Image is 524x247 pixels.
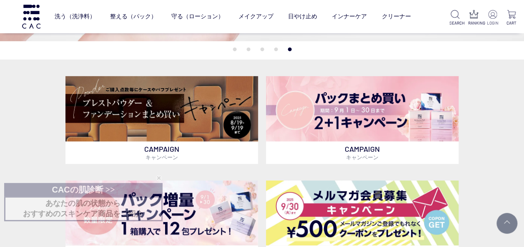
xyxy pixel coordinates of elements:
img: logo [21,5,42,28]
p: RANKING [468,20,480,26]
img: パック増量キャンペーン [65,180,258,246]
a: 洗う（洗浄料） [55,6,95,27]
button: 3 of 5 [260,47,264,51]
a: 整える（パック） [110,6,157,27]
p: CAMPAIGN [266,141,459,164]
button: 4 of 5 [274,47,278,51]
a: CART [505,10,517,26]
span: キャンペーン [145,154,178,161]
button: 5 of 5 [288,47,291,51]
a: LOGIN [486,10,499,26]
p: CAMPAIGN [65,141,258,164]
a: SEARCH [449,10,461,26]
a: 守る（ローション） [171,6,224,27]
span: キャンペーン [346,154,379,161]
a: ベースメイクキャンペーン ベースメイクキャンペーン CAMPAIGNキャンペーン [65,76,258,164]
a: メイクアップ [238,6,273,27]
a: パックキャンペーン2+1 パックキャンペーン2+1 CAMPAIGNキャンペーン [266,76,459,164]
p: CART [505,20,517,26]
a: RANKING [468,10,480,26]
a: 日やけ止め [288,6,317,27]
p: LOGIN [486,20,499,26]
img: ベースメイクキャンペーン [65,76,258,141]
a: クリーナー [381,6,411,27]
button: 1 of 5 [233,47,236,51]
a: インナーケア [332,6,367,27]
button: 2 of 5 [246,47,250,51]
img: メルマガ会員募集 [266,180,459,246]
img: パックキャンペーン2+1 [266,76,459,141]
p: SEARCH [449,20,461,26]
